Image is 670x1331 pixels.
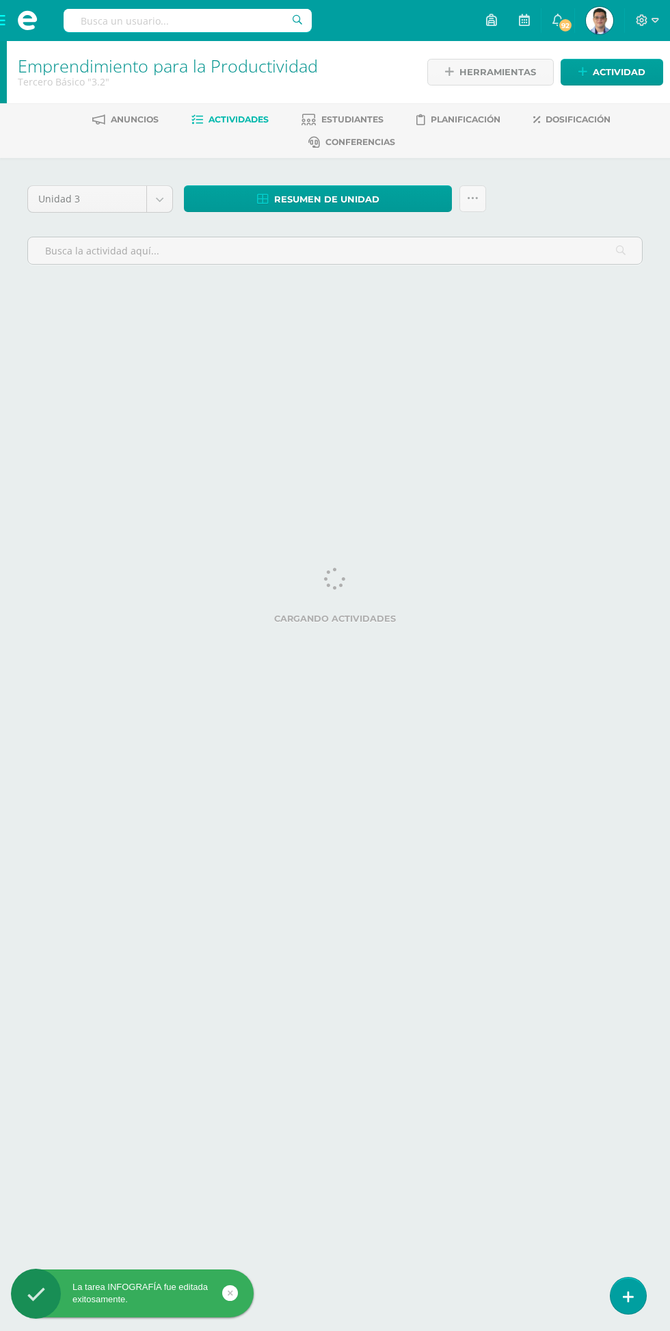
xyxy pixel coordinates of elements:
span: Resumen de unidad [274,187,379,212]
span: Actividad [593,60,645,85]
a: Estudiantes [301,109,384,131]
span: Unidad 3 [38,186,136,212]
h1: Emprendimiento para la Productividad [18,56,410,75]
a: Resumen de unidad [184,185,452,212]
a: Unidad 3 [28,186,172,212]
a: Anuncios [92,109,159,131]
a: Actividad [561,59,663,85]
img: af73b71652ad57d3cfb98d003decfcc7.png [586,7,613,34]
span: Herramientas [459,60,536,85]
a: Herramientas [427,59,554,85]
span: Planificación [431,114,500,124]
div: La tarea INFOGRAFÍA fue editada exitosamente. [11,1281,254,1306]
a: Emprendimiento para la Productividad [18,54,318,77]
a: Actividades [191,109,269,131]
span: Conferencias [325,137,395,147]
a: Conferencias [308,131,395,153]
span: Anuncios [111,114,159,124]
div: Tercero Básico '3.2' [18,75,410,88]
span: Estudiantes [321,114,384,124]
label: Cargando actividades [27,614,643,624]
input: Busca la actividad aquí... [28,237,642,264]
span: 92 [558,18,573,33]
span: Actividades [209,114,269,124]
a: Dosificación [533,109,611,131]
span: Dosificación [546,114,611,124]
input: Busca un usuario... [64,9,312,32]
a: Planificación [416,109,500,131]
